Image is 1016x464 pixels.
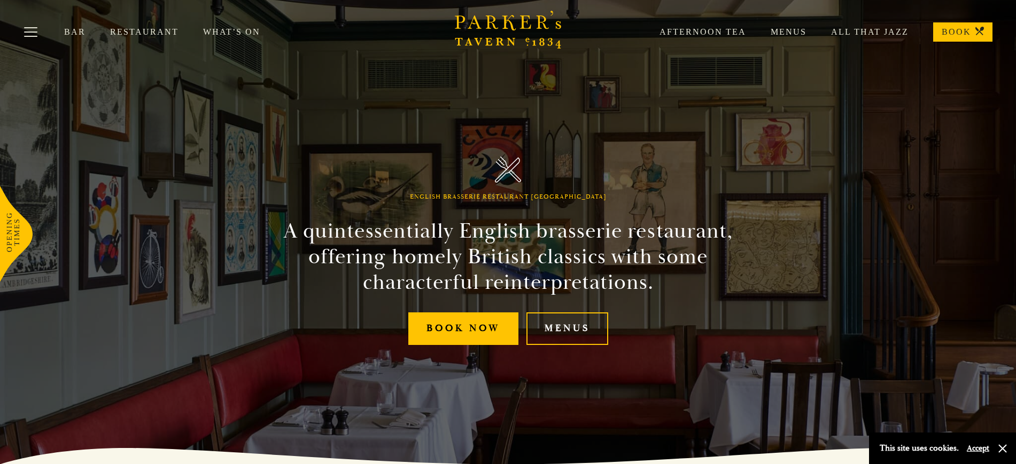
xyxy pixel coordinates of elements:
[967,443,989,453] button: Accept
[526,312,608,345] a: Menus
[495,156,521,183] img: Parker's Tavern Brasserie Cambridge
[408,312,518,345] a: Book Now
[880,441,959,456] p: This site uses cookies.
[410,193,607,201] h1: English Brasserie Restaurant [GEOGRAPHIC_DATA]
[997,443,1008,454] button: Close and accept
[265,218,752,295] h2: A quintessentially English brasserie restaurant, offering homely British classics with some chara...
